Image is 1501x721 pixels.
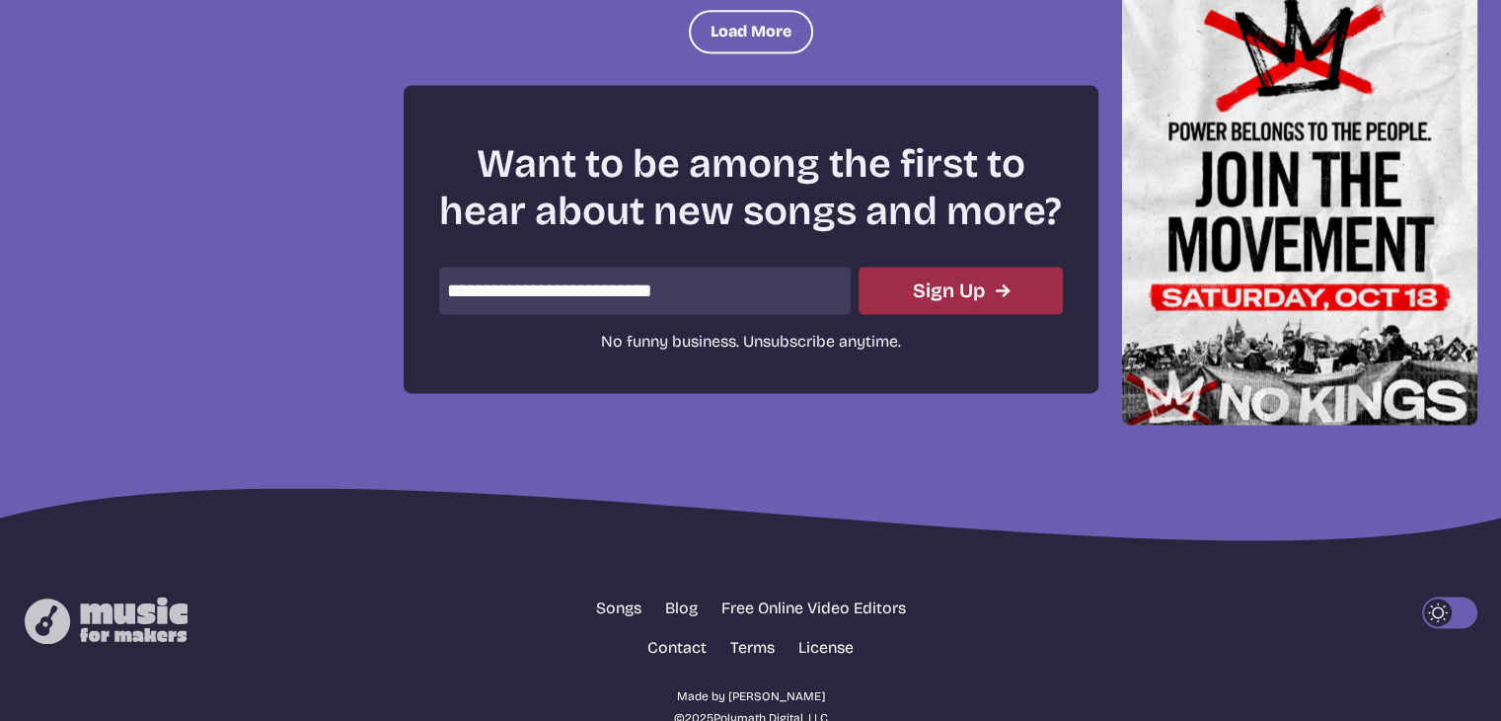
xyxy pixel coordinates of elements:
[647,636,707,660] a: Contact
[596,597,641,620] a: Songs
[689,10,813,53] button: Load More
[25,597,188,644] img: Music for Makers logo
[721,597,906,620] a: Free Online Video Editors
[730,636,775,660] a: Terms
[665,597,698,620] a: Blog
[601,332,901,351] span: No funny business. Unsubscribe anytime.
[677,687,825,705] a: Made by [PERSON_NAME]
[798,636,854,660] a: License
[859,267,1063,314] button: Submit
[439,140,1063,235] h2: Want to be among the first to hear about new songs and more?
